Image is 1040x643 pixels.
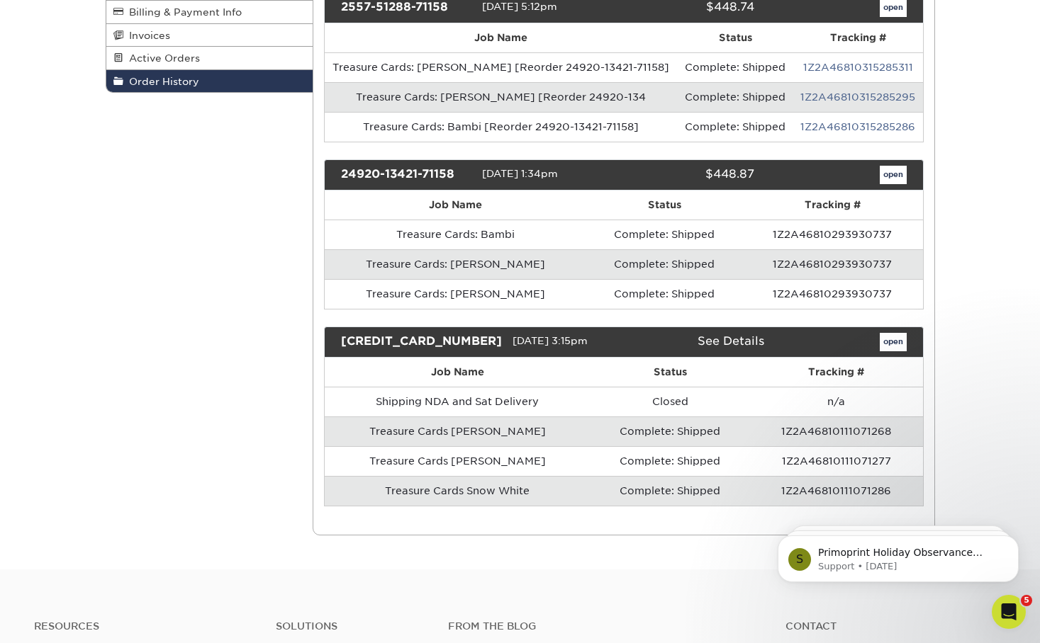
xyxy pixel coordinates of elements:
[106,70,313,92] a: Order History
[123,6,242,18] span: Billing & Payment Info
[330,333,513,351] div: [CREDIT_CARD_NUMBER]
[880,333,907,351] a: open
[325,476,590,506] td: Treasure Cards Snow White
[590,416,749,446] td: Complete: Shipped
[106,1,313,23] a: Billing & Payment Info
[800,121,915,132] a: 1Z2A46810315285286
[123,76,199,87] span: Order History
[587,249,742,279] td: Complete: Shipped
[325,23,678,52] th: Job Name
[698,334,764,348] a: See Details
[325,220,587,249] td: Treasure Cards: Bambi
[448,620,748,632] h4: From the Blog
[123,30,170,41] span: Invoices
[34,620,255,632] h4: Resources
[325,249,587,279] td: Treasure Cards: [PERSON_NAME]
[678,23,793,52] th: Status
[325,387,590,416] td: Shipping NDA and Sat Delivery
[756,506,1040,605] iframe: Intercom notifications message
[1021,595,1032,606] span: 5
[750,416,923,446] td: 1Z2A46810111071268
[800,91,915,103] a: 1Z2A46810315285295
[482,168,558,179] span: [DATE] 1:34pm
[325,279,587,309] td: Treasure Cards: [PERSON_NAME]
[590,387,749,416] td: Closed
[742,249,923,279] td: 1Z2A46810293930737
[613,166,765,184] div: $448.87
[742,279,923,309] td: 1Z2A46810293930737
[742,220,923,249] td: 1Z2A46810293930737
[587,220,742,249] td: Complete: Shipped
[793,23,923,52] th: Tracking #
[325,112,678,142] td: Treasure Cards: Bambi [Reorder 24920-13421-71158]
[330,166,482,184] div: 24920-13421-71158
[678,82,793,112] td: Complete: Shipped
[678,112,793,142] td: Complete: Shipped
[992,595,1026,629] iframe: Intercom live chat
[513,335,588,346] span: [DATE] 3:15pm
[750,476,923,506] td: 1Z2A46810111071286
[123,52,200,64] span: Active Orders
[325,52,678,82] td: Treasure Cards: [PERSON_NAME] [Reorder 24920-13421-71158]
[325,416,590,446] td: Treasure Cards [PERSON_NAME]
[325,82,678,112] td: Treasure Cards: [PERSON_NAME] [Reorder 24920-134
[750,446,923,476] td: 1Z2A46810111071277
[590,358,749,387] th: Status
[325,446,590,476] td: Treasure Cards [PERSON_NAME]
[742,190,923,220] th: Tracking #
[590,446,749,476] td: Complete: Shipped
[880,166,907,184] a: open
[325,190,587,220] th: Job Name
[325,358,590,387] th: Job Name
[587,279,742,309] td: Complete: Shipped
[750,358,923,387] th: Tracking #
[482,1,557,12] span: [DATE] 5:12pm
[106,24,313,47] a: Invoices
[750,387,923,416] td: n/a
[276,620,427,632] h4: Solutions
[678,52,793,82] td: Complete: Shipped
[4,600,121,638] iframe: Google Customer Reviews
[106,47,313,69] a: Active Orders
[590,476,749,506] td: Complete: Shipped
[785,620,1006,632] a: Contact
[803,62,913,73] a: 1Z2A46810315285311
[587,190,742,220] th: Status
